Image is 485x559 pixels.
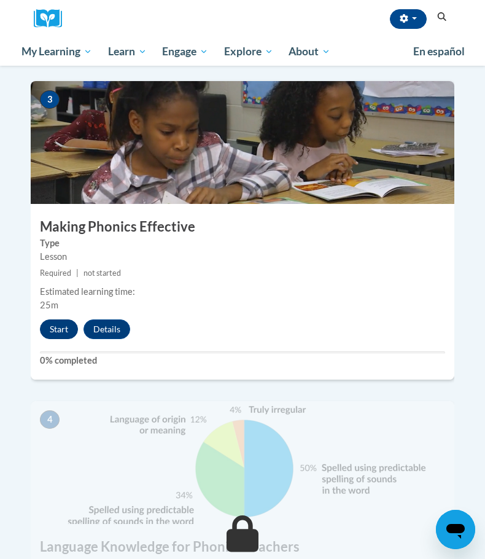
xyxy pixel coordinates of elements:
[40,319,78,339] button: Start
[390,9,427,29] button: Account Settings
[40,90,60,109] span: 3
[76,268,79,278] span: |
[40,237,445,250] label: Type
[83,319,130,339] button: Details
[31,537,454,557] h3: Language Knowledge for Phonics Teachers
[14,37,100,66] a: My Learning
[216,37,281,66] a: Explore
[31,81,454,204] img: Course Image
[289,44,330,59] span: About
[281,37,339,66] a: About
[83,268,121,278] span: not started
[34,9,71,28] img: Logo brand
[433,10,451,25] button: Search
[154,37,216,66] a: Engage
[162,44,208,59] span: Engage
[100,37,155,66] a: Learn
[31,401,454,524] img: Course Image
[34,9,71,28] a: Cox Campus
[436,510,475,549] iframe: Button to launch messaging window
[31,217,454,237] h3: Making Phonics Effective
[12,37,473,66] div: Main menu
[40,300,58,310] span: 25m
[40,354,445,367] label: 0% completed
[224,44,273,59] span: Explore
[21,44,92,59] span: My Learning
[40,250,445,264] div: Lesson
[108,44,147,59] span: Learn
[40,285,445,299] div: Estimated learning time:
[40,410,60,429] span: 4
[405,39,473,64] a: En español
[413,45,465,58] span: En español
[40,268,71,278] span: Required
